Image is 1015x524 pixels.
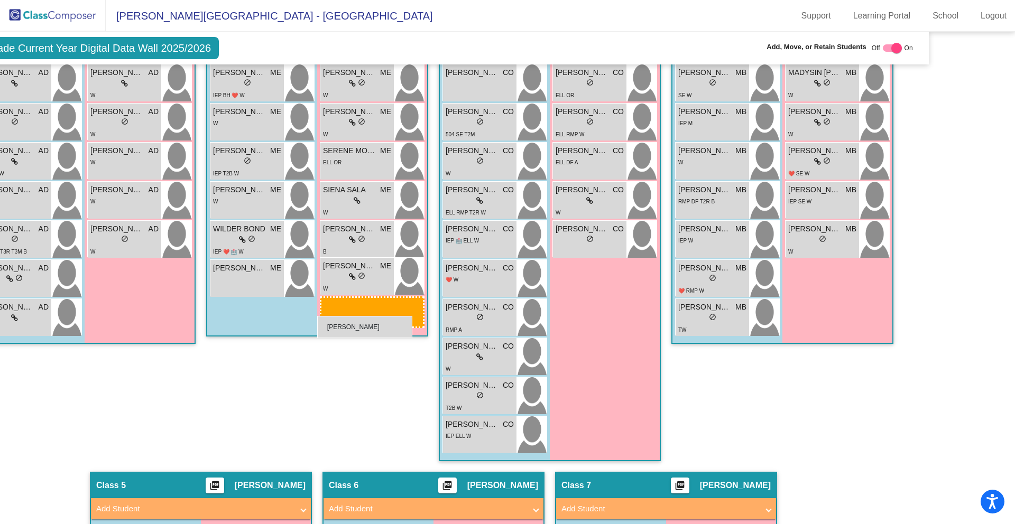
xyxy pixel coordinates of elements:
span: AD [39,302,49,313]
span: AD [149,67,159,78]
button: Print Students Details [206,478,224,493]
span: [PERSON_NAME] [556,106,608,117]
mat-expansion-panel-header: Add Student [556,498,776,519]
span: [PERSON_NAME] [788,106,841,117]
span: ME [270,67,281,78]
span: do_not_disturb_alt [244,157,251,164]
span: CO [503,106,514,117]
span: B [323,249,327,255]
span: [PERSON_NAME] [678,145,731,156]
span: ❤️ RMP W [678,288,704,294]
span: MB [735,67,746,78]
span: CO [503,341,514,352]
span: do_not_disturb_alt [11,235,19,242]
span: [PERSON_NAME] [788,145,841,156]
span: W [90,199,95,204]
span: ME [270,184,281,195]
mat-panel-title: Add Student [561,503,758,515]
span: [PERSON_NAME] [213,106,266,117]
span: Add, Move, or Retain Students [767,42,866,52]
span: do_not_disturb_alt [823,157,831,164]
span: CO [613,106,624,117]
span: W [90,132,95,137]
span: CO [503,223,514,235]
span: [PERSON_NAME] [556,184,608,195]
span: do_not_disturb_alt [476,391,484,399]
span: [PERSON_NAME] [323,260,376,272]
span: ELL RMP T2R W [446,210,486,216]
span: [PERSON_NAME] [446,302,499,313]
span: W [446,171,450,176]
span: AD [39,184,49,195]
span: T2B W [446,405,462,411]
span: CO [503,419,514,430]
span: MB [735,263,746,274]
span: SERENE MOUSLY [323,145,376,156]
span: [PERSON_NAME] [446,223,499,235]
span: do_not_disturb_alt [121,118,128,125]
span: Class 5 [96,480,126,491]
span: [PERSON_NAME] [678,263,731,274]
span: [PERSON_NAME] [446,67,499,78]
span: AD [149,223,159,235]
span: WILDER BOND [213,223,266,235]
span: W [323,210,328,216]
span: [PERSON_NAME] [213,67,266,78]
mat-panel-title: Add Student [329,503,525,515]
mat-icon: picture_as_pdf [673,480,686,495]
span: W [678,160,683,165]
span: SE W [678,92,692,98]
span: AD [39,67,49,78]
span: IEP ❤️ 🏥 W [213,249,244,255]
span: do_not_disturb_alt [586,118,594,125]
span: [PERSON_NAME] [678,223,731,235]
span: MB [735,223,746,235]
span: IEP W [678,238,693,244]
span: ME [380,106,391,117]
span: do_not_disturb_alt [476,313,484,321]
span: do_not_disturb_alt [823,79,831,86]
span: do_not_disturb_alt [358,272,365,279]
span: RMP A [446,327,462,333]
span: IEP M [678,120,693,126]
span: [PERSON_NAME] [213,145,266,156]
span: [PERSON_NAME][GEOGRAPHIC_DATA] - [GEOGRAPHIC_DATA] [106,7,433,24]
span: CO [503,380,514,391]
span: AD [39,223,49,235]
span: [PERSON_NAME] [678,184,731,195]
span: AD [149,145,159,156]
span: CO [613,67,624,78]
span: ME [380,184,391,195]
span: MB [845,184,856,195]
span: do_not_disturb_alt [586,79,594,86]
button: Print Students Details [671,478,689,493]
span: [PERSON_NAME] [90,106,143,117]
span: ME [380,67,391,78]
span: On [905,43,913,53]
span: CO [503,145,514,156]
span: do_not_disturb_alt [11,118,19,125]
span: IEP 🏥 ELL W [446,238,479,244]
span: do_not_disturb_alt [709,313,716,321]
span: W [90,249,95,255]
span: IEP T2B W [213,171,239,176]
span: ❤️ SE W [788,171,809,176]
span: [PERSON_NAME] [446,106,499,117]
span: [PERSON_NAME] [446,263,499,274]
span: ❤️ W [446,277,458,283]
span: [PERSON_NAME] [PERSON_NAME] [678,302,731,313]
span: W [556,210,560,216]
span: ME [380,223,391,235]
span: [PERSON_NAME] [446,419,499,430]
span: AD [39,145,49,156]
span: do_not_disturb_alt [476,157,484,164]
span: MB [735,106,746,117]
span: [PERSON_NAME] [467,480,538,491]
span: MB [735,302,746,313]
span: W [90,160,95,165]
span: ME [270,223,281,235]
span: W [213,120,218,126]
span: do_not_disturb_alt [358,235,365,242]
mat-panel-title: Add Student [96,503,293,515]
span: MB [845,106,856,117]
